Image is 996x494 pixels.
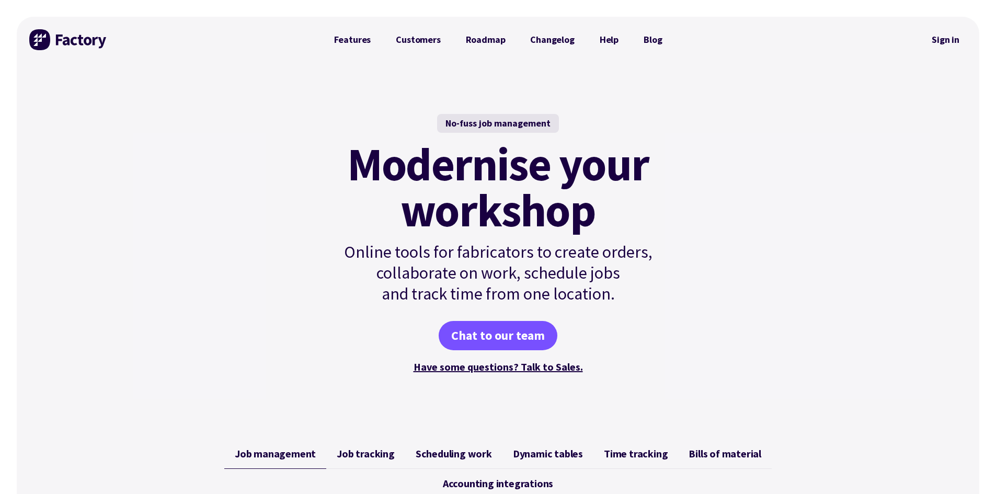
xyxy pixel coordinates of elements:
[439,321,557,350] a: Chat to our team
[689,447,761,460] span: Bills of material
[443,477,553,490] span: Accounting integrations
[29,29,108,50] img: Factory
[383,29,453,50] a: Customers
[347,141,649,233] mark: Modernise your workshop
[437,114,559,133] div: No-fuss job management
[924,28,967,52] a: Sign in
[414,360,583,373] a: Have some questions? Talk to Sales.
[513,447,583,460] span: Dynamic tables
[322,29,675,50] nav: Primary Navigation
[322,29,384,50] a: Features
[518,29,587,50] a: Changelog
[924,28,967,52] nav: Secondary Navigation
[337,447,395,460] span: Job tracking
[416,447,492,460] span: Scheduling work
[944,444,996,494] iframe: Chat Widget
[235,447,316,460] span: Job management
[322,242,675,304] p: Online tools for fabricators to create orders, collaborate on work, schedule jobs and track time ...
[453,29,518,50] a: Roadmap
[604,447,668,460] span: Time tracking
[587,29,631,50] a: Help
[631,29,674,50] a: Blog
